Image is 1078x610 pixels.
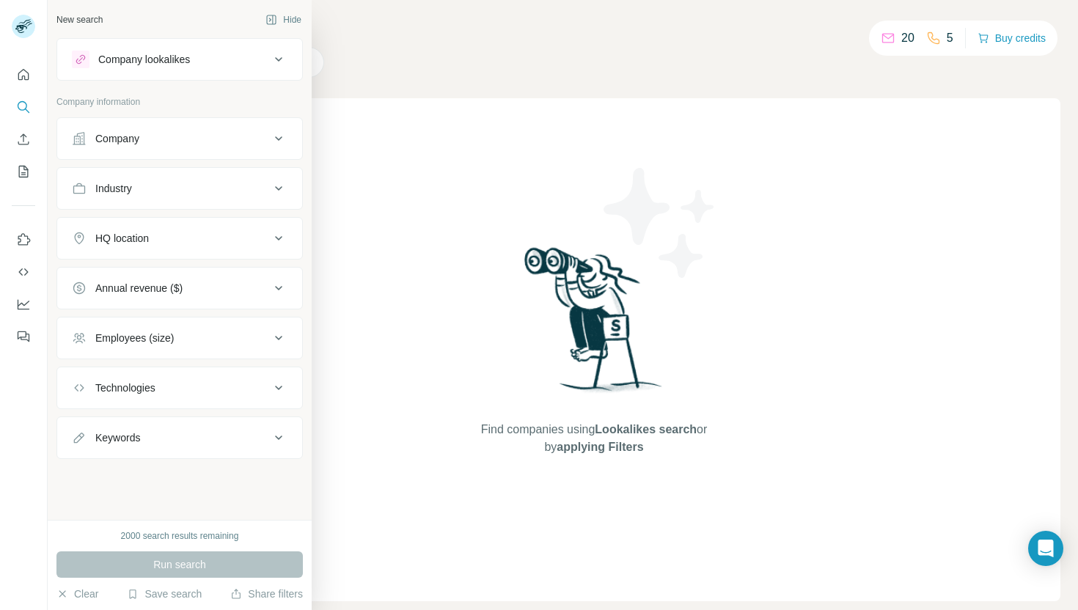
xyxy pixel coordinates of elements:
div: Employees (size) [95,331,174,345]
div: Company [95,131,139,146]
span: Find companies using or by [477,421,711,456]
div: 2000 search results remaining [121,529,239,543]
button: Clear [56,587,98,601]
div: HQ location [95,231,149,246]
div: Industry [95,181,132,196]
button: Use Surfe API [12,259,35,285]
button: Annual revenue ($) [57,271,302,306]
button: Employees (size) [57,320,302,356]
img: Surfe Illustration - Woman searching with binoculars [518,243,670,407]
button: Use Surfe on LinkedIn [12,227,35,253]
button: Technologies [57,370,302,405]
button: Share filters [230,587,303,601]
button: Industry [57,171,302,206]
button: HQ location [57,221,302,256]
p: 5 [947,29,953,47]
button: Search [12,94,35,120]
button: Dashboard [12,291,35,317]
button: Feedback [12,323,35,350]
div: Annual revenue ($) [95,281,183,295]
div: Company lookalikes [98,52,190,67]
img: Surfe Illustration - Stars [594,157,726,289]
button: Hide [255,9,312,31]
h4: Search [128,18,1060,38]
button: Company [57,121,302,156]
button: Company lookalikes [57,42,302,77]
button: Quick start [12,62,35,88]
p: Company information [56,95,303,109]
button: Enrich CSV [12,126,35,152]
button: Keywords [57,420,302,455]
div: New search [56,13,103,26]
button: Buy credits [978,28,1046,48]
button: My lists [12,158,35,185]
span: Lookalikes search [595,423,697,436]
div: Keywords [95,430,140,445]
button: Save search [127,587,202,601]
div: Technologies [95,381,155,395]
span: applying Filters [557,441,643,453]
p: 20 [901,29,914,47]
div: Open Intercom Messenger [1028,531,1063,566]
